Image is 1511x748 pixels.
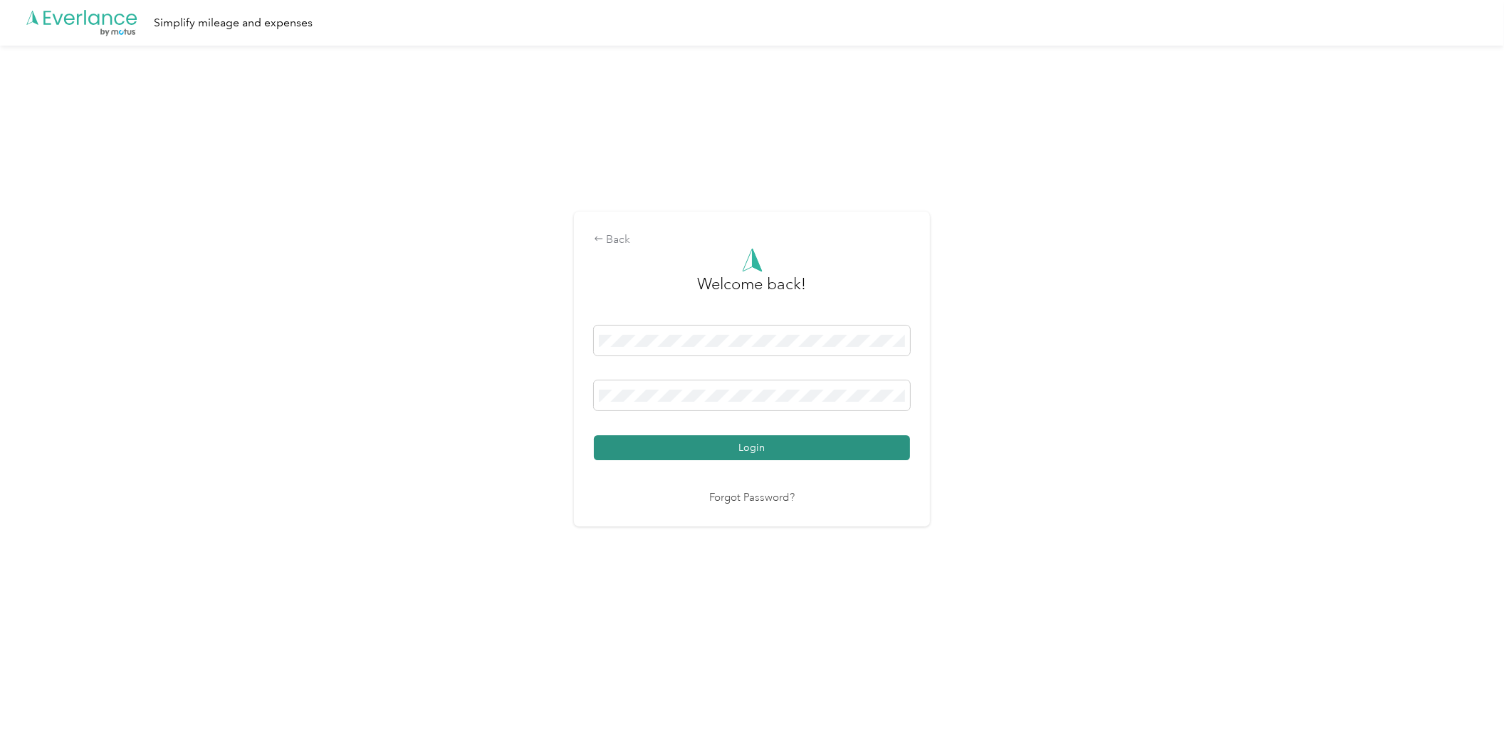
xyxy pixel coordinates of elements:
[154,14,313,32] div: Simplify mileage and expenses
[709,490,795,507] a: Forgot Password?
[594,435,910,460] button: Login
[698,272,807,311] h3: greeting
[1431,668,1511,748] iframe: Everlance-gr Chat Button Frame
[594,232,910,249] div: Back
